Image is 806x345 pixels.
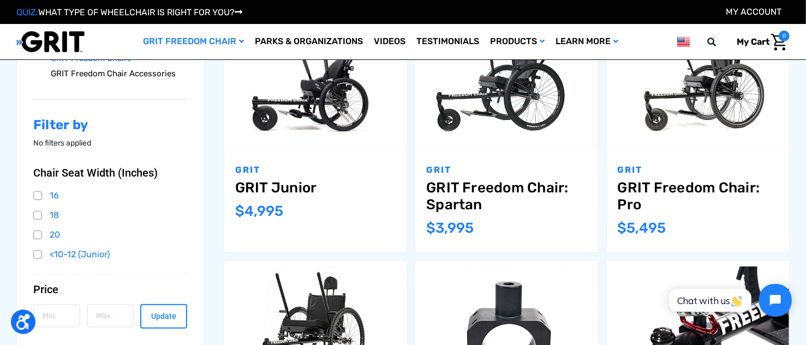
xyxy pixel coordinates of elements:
[33,283,187,296] button: Price
[415,20,598,141] img: GRIT Freedom Chair: Spartan
[138,24,249,59] a: GRIT Freedom Chair
[16,31,85,53] img: GRIT All-Terrain Wheelchair and Mobility Equipment
[87,304,134,328] input: Max.
[33,246,187,263] a: <10-12 (Junior)
[677,35,690,49] img: us.png
[415,14,598,146] a: GRIT Freedom Chair: Spartan,$3,995.00
[51,66,187,82] a: GRIT Freedom Chair Accessories
[618,164,778,177] p: GRIT
[224,14,407,146] a: GRIT Junior,$4,995.00
[426,179,587,213] a: GRIT Freedom Chair: Spartan,$3,995.00
[16,7,242,17] a: QUIZ:WHAT TYPE OF WHEELCHAIR IS RIGHT FOR YOU?
[607,20,789,141] img: GRIT Freedom Chair Pro: the Pro model shown including contoured Invacare Matrx seatback, Spinergy...
[235,203,283,220] span: $4,995
[550,24,624,59] a: Learn More
[411,24,485,59] a: Testimonials
[426,164,587,177] p: GRIT
[33,117,187,133] h2: Filter by
[235,179,396,196] a: GRIT Junior,$4,995.00
[737,37,769,47] span: My Cart
[33,207,187,223] a: 18
[33,304,80,328] input: Min.
[33,283,58,296] span: Price
[16,7,38,17] span: QUIZ:
[729,31,790,53] a: Cart with 0 items
[33,166,158,179] span: Chair Seat Width (Inches)
[726,7,781,17] a: Account
[33,227,187,243] a: 20
[235,164,396,177] p: GRIT
[607,14,789,146] a: GRIT Freedom Chair: Pro,$5,495.00
[426,220,474,237] span: $3,995
[618,179,778,213] a: GRIT Freedom Chair: Pro,$5,495.00
[368,24,411,59] a: Videos
[140,304,187,329] button: Update
[712,31,729,53] input: Search
[224,20,407,141] img: GRIT Junior: GRIT Freedom Chair all terrain wheelchair engineered specifically for kids
[771,34,787,51] img: Cart
[618,220,666,237] span: $5,495
[249,24,368,59] a: Parks & Organizations
[779,31,790,41] span: 0
[33,187,187,204] a: 16
[33,166,187,179] button: Chair Seat Width (Inches)
[485,24,550,59] a: Products
[33,137,187,149] p: No filters applied
[657,275,801,326] iframe: Tidio Chat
